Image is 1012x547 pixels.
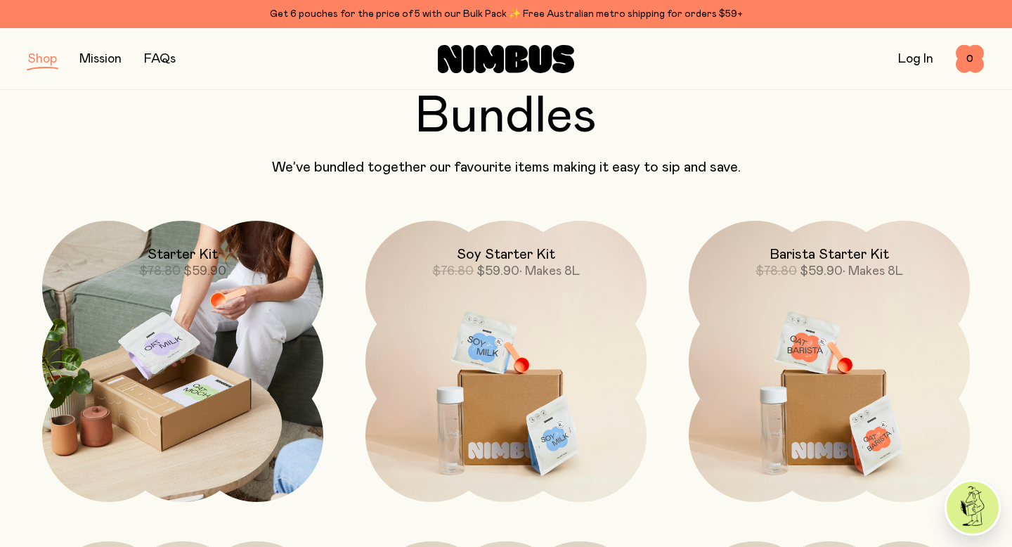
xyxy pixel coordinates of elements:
span: $59.90 [476,265,519,278]
span: $78.80 [139,265,181,278]
span: $78.80 [755,265,797,278]
h2: Soy Starter Kit [457,246,555,263]
div: Get 6 pouches for the price of 5 with our Bulk Pack ✨ Free Australian metro shipping for orders $59+ [28,6,984,22]
span: • Makes 8L [519,265,580,278]
a: Soy Starter Kit$76.80$59.90• Makes 8L [365,221,647,502]
h2: Bundles [28,91,984,142]
a: Mission [79,53,122,65]
span: $59.90 [800,265,843,278]
h2: Barista Starter Kit [770,246,889,263]
p: We’ve bundled together our favourite items making it easy to sip and save. [28,159,984,176]
span: • Makes 8L [843,265,903,278]
img: agent [947,482,999,534]
a: Log In [898,53,933,65]
a: Barista Starter Kit$78.80$59.90• Makes 8L [689,221,970,502]
a: FAQs [144,53,176,65]
span: $59.90 [183,265,226,278]
a: Starter Kit$78.80$59.90 [42,221,323,502]
button: 0 [956,45,984,73]
span: $76.80 [432,265,474,278]
h2: Starter Kit [148,246,218,263]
